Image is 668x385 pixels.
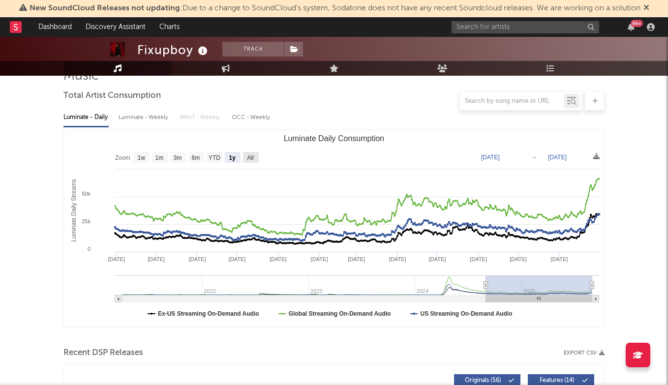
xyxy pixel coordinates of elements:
[174,154,182,161] text: 3m
[247,154,253,161] text: All
[643,4,649,12] span: Dismiss
[631,20,643,27] div: 99 +
[82,218,91,224] text: 25k
[232,109,271,126] div: OCC - Weekly
[63,70,99,82] span: Music
[551,256,568,262] text: [DATE]
[289,310,391,317] text: Global Streaming On-Demand Audio
[470,256,487,262] text: [DATE]
[564,350,605,356] button: Export CSV
[30,4,180,12] span: New SoundCloud Releases not updating
[63,90,161,102] span: Total Artist Consumption
[79,17,152,37] a: Discovery Assistant
[531,154,537,161] text: →
[270,256,287,262] text: [DATE]
[63,347,143,359] span: Recent DSP Releases
[548,154,567,161] text: [DATE]
[152,17,186,37] a: Charts
[88,246,91,252] text: 0
[534,378,579,384] span: Features ( 14 )
[115,154,130,161] text: Zoom
[70,179,77,241] text: Luminate Daily Streams
[460,97,564,105] input: Search by song name or URL
[137,42,210,58] div: Fixupboy
[155,154,164,161] text: 1m
[389,256,406,262] text: [DATE]
[429,256,446,262] text: [DATE]
[31,17,79,37] a: Dashboard
[64,130,604,327] svg: Luminate Daily Consumption
[30,4,640,12] span: : Due to a change to SoundCloud's system, Sodatone does not have any recent Soundcloud releases. ...
[63,109,109,126] div: Luminate - Daily
[148,256,165,262] text: [DATE]
[158,310,259,317] text: Ex-US Streaming On-Demand Audio
[192,154,200,161] text: 6m
[229,256,246,262] text: [DATE]
[229,154,236,161] text: 1y
[108,256,125,262] text: [DATE]
[348,256,365,262] text: [DATE]
[510,256,527,262] text: [DATE]
[452,21,599,33] input: Search for artists
[138,154,146,161] text: 1w
[222,42,284,57] button: Track
[311,256,328,262] text: [DATE]
[420,310,512,317] text: US Streaming On-Demand Audio
[628,23,635,31] button: 99+
[481,154,500,161] text: [DATE]
[189,256,206,262] text: [DATE]
[82,191,91,197] text: 50k
[119,109,170,126] div: Luminate - Weekly
[284,134,385,143] text: Luminate Daily Consumption
[209,154,220,161] text: YTD
[460,378,506,384] span: Originals ( 56 )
